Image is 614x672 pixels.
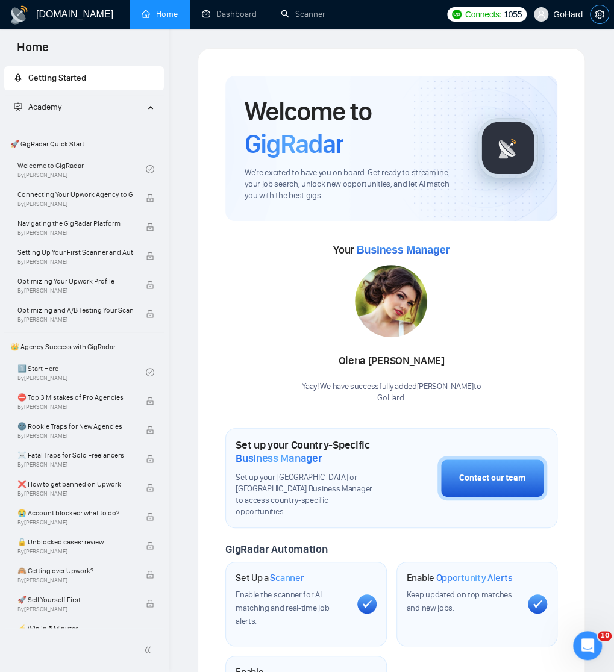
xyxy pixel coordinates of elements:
[146,570,154,579] span: lock
[146,599,154,608] span: lock
[17,156,146,182] a: Welcome to GigRadarBy[PERSON_NAME]
[5,335,163,359] span: 👑 Agency Success with GigRadar
[146,368,154,376] span: check-circle
[17,565,133,577] span: 🙈 Getting over Upwork?
[146,165,154,173] span: check-circle
[598,631,612,641] span: 10
[14,102,61,112] span: Academy
[236,452,322,465] span: Business Manager
[146,541,154,550] span: lock
[225,543,327,556] span: GigRadar Automation
[407,590,512,613] span: Keep updated on top matches and new jobs.
[17,577,133,584] span: By [PERSON_NAME]
[17,461,133,468] span: By [PERSON_NAME]
[333,243,450,257] span: Your
[10,5,29,25] img: logo
[573,631,602,660] iframe: Intercom live chat
[17,391,133,403] span: ⛔ Top 3 Mistakes of Pro Agencies
[17,188,133,201] span: Connecting Your Upwork Agency to GigRadar
[236,472,377,518] span: Set up your [GEOGRAPHIC_DATA] or [GEOGRAPHIC_DATA] Business Manager to access country-specific op...
[14,102,22,111] span: fund-projection-screen
[236,590,329,626] span: Enable the scanner for AI matching and real-time job alerts.
[355,265,427,337] img: 1687087429251-245.jpg
[17,258,133,266] span: By [PERSON_NAME]
[236,572,304,584] h1: Set Up a
[146,512,154,521] span: lock
[28,102,61,112] span: Academy
[146,252,154,260] span: lock
[17,316,133,323] span: By [PERSON_NAME]
[437,456,547,500] button: Contact our team
[142,9,178,19] a: homeHome
[17,201,133,208] span: By [PERSON_NAME]
[17,420,133,432] span: 🌚 Rookie Traps for New Agencies
[302,393,481,404] p: GoHard .
[14,73,22,82] span: rocket
[143,644,155,656] span: double-left
[236,438,377,465] h1: Set up your Country-Specific
[17,478,133,490] span: ❌ How to get banned on Upwork
[270,572,304,584] span: Scanner
[452,10,462,19] img: upwork-logo.png
[504,8,522,21] span: 1055
[146,426,154,434] span: lock
[537,10,545,19] span: user
[591,10,609,19] span: setting
[146,223,154,231] span: lock
[17,507,133,519] span: 😭 Account blocked: what to do?
[17,246,133,258] span: Setting Up Your First Scanner and Auto-Bidder
[478,118,538,178] img: gigradar-logo.png
[146,397,154,405] span: lock
[28,73,86,83] span: Getting Started
[407,572,513,584] h1: Enable
[245,128,343,160] span: GigRadar
[465,8,501,21] span: Connects:
[17,432,133,440] span: By [PERSON_NAME]
[202,9,257,19] a: dashboardDashboard
[146,194,154,202] span: lock
[146,484,154,492] span: lock
[436,572,512,584] span: Opportunity Alerts
[17,519,133,526] span: By [PERSON_NAME]
[17,623,133,635] span: ⚡ Win in 5 Minutes
[245,95,459,160] h1: Welcome to
[245,167,459,202] span: We're excited to have you on board. Get ready to streamline your job search, unlock new opportuni...
[7,39,58,64] span: Home
[17,606,133,613] span: By [PERSON_NAME]
[302,381,481,404] div: Yaay! We have successfully added [PERSON_NAME] to
[146,455,154,463] span: lock
[17,275,133,287] span: Optimizing Your Upwork Profile
[281,9,325,19] a: searchScanner
[17,217,133,229] span: Navigating the GigRadar Platform
[17,548,133,555] span: By [PERSON_NAME]
[590,10,609,19] a: setting
[17,287,133,294] span: By [PERSON_NAME]
[17,490,133,497] span: By [PERSON_NAME]
[5,132,163,156] span: 🚀 GigRadar Quick Start
[17,536,133,548] span: 🔓 Unblocked cases: review
[146,281,154,289] span: lock
[459,471,525,485] div: Contact our team
[17,359,146,385] a: 1️⃣ Start HereBy[PERSON_NAME]
[17,594,133,606] span: 🚀 Sell Yourself First
[17,403,133,411] span: By [PERSON_NAME]
[146,310,154,318] span: lock
[17,449,133,461] span: ☠️ Fatal Traps for Solo Freelancers
[4,66,164,90] li: Getting Started
[302,351,481,372] div: Olena [PERSON_NAME]
[590,5,609,24] button: setting
[17,229,133,237] span: By [PERSON_NAME]
[17,304,133,316] span: Optimizing and A/B Testing Your Scanner for Better Results
[357,244,450,256] span: Business Manager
